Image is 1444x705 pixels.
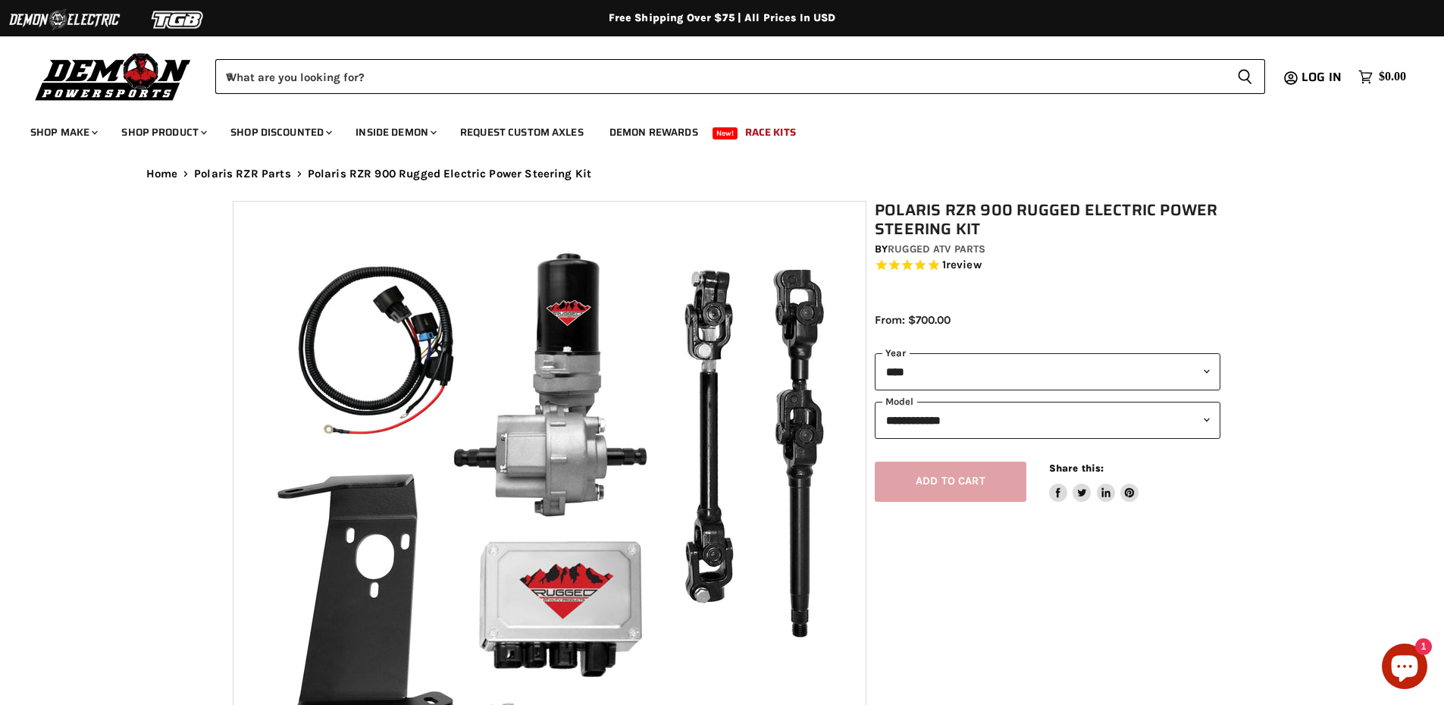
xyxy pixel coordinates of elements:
img: Demon Electric Logo 2 [8,5,121,34]
a: Shop Discounted [219,117,341,148]
aside: Share this: [1049,462,1139,502]
h1: Polaris RZR 900 Rugged Electric Power Steering Kit [875,201,1220,239]
a: Log in [1295,70,1351,84]
span: New! [713,127,738,139]
a: Polaris RZR Parts [194,168,291,180]
input: When autocomplete results are available use up and down arrows to review and enter to select [215,59,1225,94]
a: $0.00 [1351,66,1414,88]
span: Share this: [1049,462,1104,474]
ul: Main menu [19,111,1402,148]
span: Rated 5.0 out of 5 stars 1 reviews [875,258,1220,274]
inbox-online-store-chat: Shopify online store chat [1377,644,1432,693]
span: $0.00 [1379,70,1406,84]
span: 1 reviews [942,258,982,272]
span: From: $700.00 [875,313,951,327]
a: Inside Demon [344,117,446,148]
form: Product [215,59,1265,94]
img: TGB Logo 2 [121,5,235,34]
span: Log in [1301,67,1342,86]
a: Shop Make [19,117,107,148]
div: Free Shipping Over $75 | All Prices In USD [116,11,1329,25]
select: year [875,353,1220,390]
button: Search [1225,59,1265,94]
img: Demon Powersports [30,49,196,103]
span: review [946,258,982,272]
a: Request Custom Axles [449,117,595,148]
a: Shop Product [110,117,216,148]
a: Race Kits [734,117,807,148]
nav: Breadcrumbs [116,168,1329,180]
a: Demon Rewards [598,117,709,148]
select: modal-name [875,402,1220,439]
div: by [875,241,1220,258]
a: Home [146,168,178,180]
span: Polaris RZR 900 Rugged Electric Power Steering Kit [308,168,592,180]
a: Rugged ATV Parts [888,243,985,255]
